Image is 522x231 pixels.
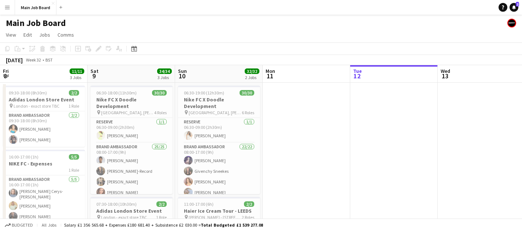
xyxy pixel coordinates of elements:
span: 06:30-19:00 (12h30m) [184,90,224,96]
span: View [6,31,16,38]
span: 2/2 [156,201,167,207]
span: 13 [440,72,450,80]
span: 32/32 [245,68,259,74]
span: Jobs [39,31,50,38]
app-job-card: 09:30-18:00 (8h30m)2/2Adidas London Store Event London - exact store TBC1 RoleBrand Ambassador2/2... [3,86,85,147]
span: Comms [58,31,74,38]
app-card-role: Brand Ambassador2/209:30-18:00 (8h30m)[PERSON_NAME][PERSON_NAME] [3,111,85,147]
h3: Adidas London Store Event [90,208,173,214]
span: Budgeted [12,223,33,228]
span: 5/5 [69,154,79,160]
span: 30/30 [152,90,167,96]
span: Wed [441,68,450,74]
span: [PERSON_NAME] - [STREET_ADDRESS] [189,215,242,220]
div: 2 Jobs [245,75,259,80]
app-job-card: 06:30-18:00 (11h30m)30/30Nike FC X Doodle Development [GEOGRAPHIC_DATA], [PERSON_NAME][GEOGRAPHIC... [90,86,173,194]
a: Edit [21,30,35,40]
span: Edit [23,31,32,38]
app-job-card: 06:30-19:00 (12h30m)30/30Nike FC X Doodle Development [GEOGRAPHIC_DATA], [PERSON_NAME][GEOGRAPHIC... [178,86,260,194]
span: 16:00-17:00 (1h) [9,154,38,160]
span: 2/2 [69,90,79,96]
span: Week 32 [24,57,42,63]
button: Budgeted [4,221,34,229]
span: 30/30 [240,90,254,96]
button: Main Job Board [15,0,56,15]
span: Sun [178,68,187,74]
span: Tue [353,68,362,74]
span: Sat [90,68,99,74]
div: 3 Jobs [158,75,171,80]
app-card-role: Reserve1/106:30-09:00 (2h30m)[PERSON_NAME] [90,118,173,143]
span: [GEOGRAPHIC_DATA], [PERSON_NAME][GEOGRAPHIC_DATA][PERSON_NAME] [189,110,242,115]
span: 1 Role [69,167,79,173]
a: 2 [510,3,518,12]
span: 2 Roles [242,215,254,220]
span: 4 Roles [154,110,167,115]
a: Jobs [36,30,53,40]
div: [DATE] [6,56,23,64]
span: 9 [89,72,99,80]
h3: Haier Ice Cream Tour - LEEDS [178,208,260,214]
div: Salary £1 356 565.68 + Expenses £180 681.40 + Subsistence £2 030.00 = [64,222,263,228]
span: 11/11 [70,68,84,74]
span: All jobs [40,222,58,228]
a: Comms [55,30,77,40]
span: 8 [2,72,9,80]
div: BST [45,57,53,63]
h3: NIKE FC - Expenses [3,160,85,167]
span: 12 [352,72,362,80]
span: 34/34 [157,68,172,74]
span: 10 [177,72,187,80]
span: 09:30-18:00 (8h30m) [9,90,47,96]
h3: Nike FC X Doodle Development [178,96,260,109]
span: Mon [266,68,275,74]
h3: Nike FC X Doodle Development [90,96,173,109]
h3: Adidas London Store Event [3,96,85,103]
span: 2/2 [244,201,254,207]
span: [GEOGRAPHIC_DATA], [PERSON_NAME][GEOGRAPHIC_DATA][PERSON_NAME] [101,110,154,115]
span: 06:30-18:00 (11h30m) [96,90,137,96]
app-card-role: Reserve1/106:30-09:00 (2h30m)[PERSON_NAME] [178,118,260,143]
span: 2 [516,2,519,7]
a: View [3,30,19,40]
span: London - exact store TBC [14,103,59,109]
span: 11 [264,72,275,80]
span: London - exact store TBC [101,215,147,220]
span: Total Budgeted £1 539 277.08 [201,222,263,228]
span: Fri [3,68,9,74]
span: 6 Roles [242,110,254,115]
app-user-avatar: experience staff [507,19,516,27]
h1: Main Job Board [6,18,66,29]
span: 1 Role [69,103,79,109]
span: 11:00-17:00 (6h) [184,201,214,207]
div: 3 Jobs [70,75,84,80]
span: 1 Role [156,215,167,220]
span: 07:30-18:00 (10h30m) [96,201,137,207]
